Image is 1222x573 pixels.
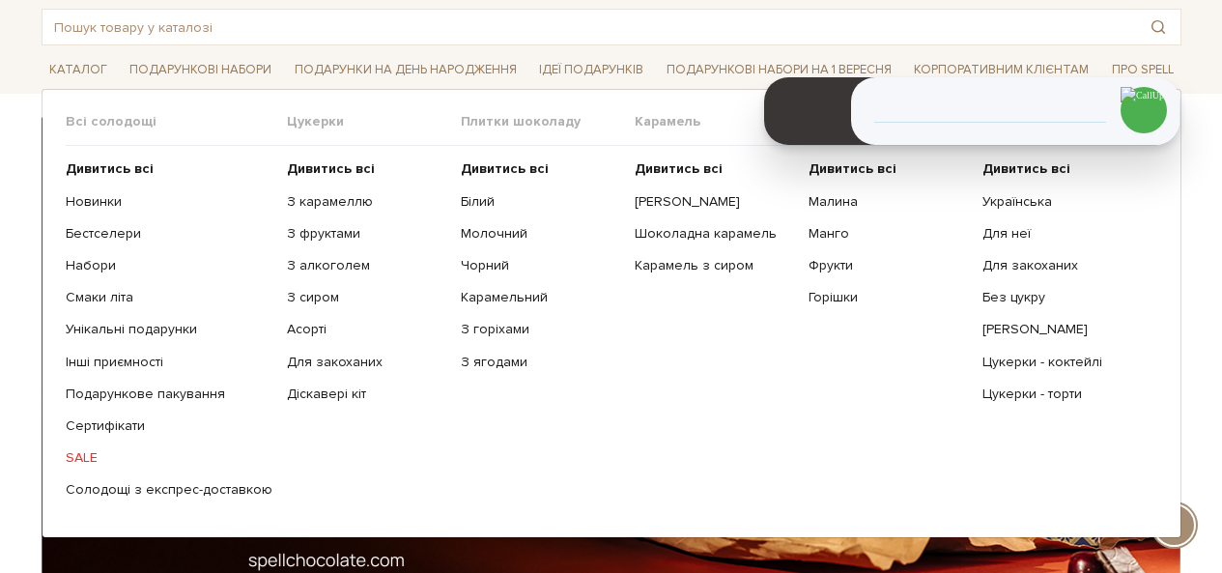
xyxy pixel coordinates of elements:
[982,386,1142,403] a: Цукерки - торти
[42,89,1181,537] div: Каталог
[809,193,968,211] a: Малина
[461,160,620,178] a: Дивитись всі
[461,113,635,130] span: Плитки шоколаду
[635,160,794,178] a: Дивитись всі
[461,289,620,306] a: Карамельний
[66,193,272,211] a: Новинки
[906,53,1096,86] a: Корпоративним клієнтам
[809,289,968,306] a: Горішки
[287,113,461,130] span: Цукерки
[809,257,968,274] a: Фрукти
[287,289,446,306] a: З сиром
[66,225,272,243] a: Бестселери
[1104,55,1181,85] a: Про Spell
[66,257,272,274] a: Набори
[659,53,899,86] a: Подарункові набори на 1 Вересня
[809,160,896,177] b: Дивитись всі
[635,113,809,130] span: Карамель
[1136,10,1180,44] button: Пошук товару у каталозі
[287,354,446,371] a: Для закоханих
[461,321,620,338] a: З горіхами
[635,225,794,243] a: Шоколадна карамель
[982,225,1142,243] a: Для неї
[66,481,272,499] a: Солодощі з експрес-доставкою
[66,417,272,435] a: Сертифікати
[531,55,651,85] a: Ідеї подарунків
[809,225,968,243] a: Манго
[982,257,1142,274] a: Для закоханих
[287,193,446,211] a: З карамеллю
[982,354,1142,371] a: Цукерки - коктейлі
[66,386,272,403] a: Подарункове пакування
[635,257,794,274] a: Карамель з сиром
[461,257,620,274] a: Чорний
[461,354,620,371] a: З ягодами
[287,55,525,85] a: Подарунки на День народження
[122,55,279,85] a: Подарункові набори
[461,160,549,177] b: Дивитись всі
[809,160,968,178] a: Дивитись всі
[635,160,723,177] b: Дивитись всі
[66,289,272,306] a: Смаки літа
[42,55,115,85] a: Каталог
[66,113,287,130] span: Всі солодощі
[66,160,272,178] a: Дивитись всі
[287,160,446,178] a: Дивитись всі
[982,321,1142,338] a: [PERSON_NAME]
[43,10,1136,44] input: Пошук товару у каталозі
[287,160,375,177] b: Дивитись всі
[461,225,620,243] a: Молочний
[635,193,794,211] a: [PERSON_NAME]
[66,449,272,467] a: SALE
[287,386,446,403] a: Діскавері кіт
[982,193,1142,211] a: Українська
[66,160,154,177] b: Дивитись всі
[66,321,272,338] a: Унікальні подарунки
[287,321,446,338] a: Асорті
[287,257,446,274] a: З алкоголем
[287,225,446,243] a: З фруктами
[982,160,1070,177] b: Дивитись всі
[982,160,1142,178] a: Дивитись всі
[461,193,620,211] a: Білий
[982,289,1142,306] a: Без цукру
[66,354,272,371] a: Інші приємності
